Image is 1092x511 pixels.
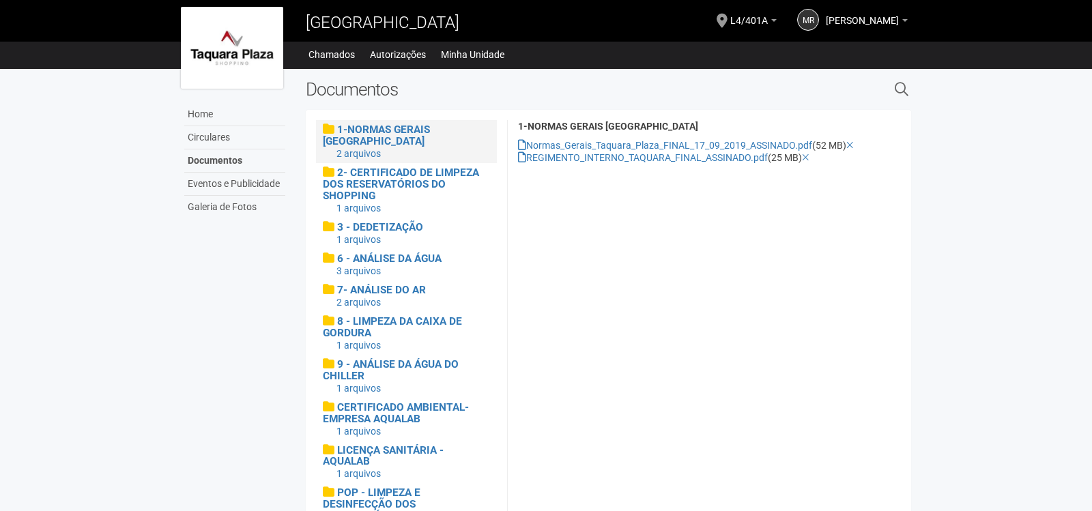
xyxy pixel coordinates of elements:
[308,45,355,64] a: Chamados
[826,17,908,28] a: [PERSON_NAME]
[730,17,777,28] a: L4/401A
[323,221,490,246] a: 3 - DEDETIZAÇÃO 1 arquivos
[323,123,430,147] span: 1-NORMAS GERAIS [GEOGRAPHIC_DATA]
[370,45,426,64] a: Autorizações
[336,147,490,160] div: 2 arquivos
[323,401,490,437] a: CERTIFICADO AMBIENTAL- EMPRESA AQUALAB 1 arquivos
[184,126,285,149] a: Circulares
[337,284,426,296] span: 7- ANÁLISE DO AR
[323,315,490,351] a: 8 - LIMPEZA DA CAIXA DE GORDURA 1 arquivos
[184,173,285,196] a: Eventos e Publicidade
[337,252,442,265] span: 6 - ANÁLISE DA ÁGUA
[323,358,490,394] a: 9 - ANÁLISE DA ÁGUA DO CHILLER 1 arquivos
[306,79,754,100] h2: Documentos
[336,296,490,308] div: 2 arquivos
[323,444,444,468] span: LICENÇA SANITÁRIA - AQUALAB
[336,233,490,246] div: 1 arquivos
[336,202,490,214] div: 1 arquivos
[518,152,768,163] a: REGIMENTO_INTERNO_TAQUARA_FINAL_ASSINADO.pdf
[826,2,899,26] span: Marcelo Ramos
[730,2,768,26] span: L4/401A
[181,7,283,89] img: logo.jpg
[518,151,901,164] div: (25 MB)
[518,139,901,151] div: (52 MB)
[336,425,490,437] div: 1 arquivos
[323,284,490,308] a: 7- ANÁLISE DO AR 2 arquivos
[323,166,479,202] span: 2- CERTIFICADO DE LIMPEZA DOS RESERVATÓRIOS DO SHOPPING
[184,196,285,218] a: Galeria de Fotos
[336,339,490,351] div: 1 arquivos
[441,45,504,64] a: Minha Unidade
[337,221,423,233] span: 3 - DEDETIZAÇÃO
[802,152,809,163] a: Excluir
[323,123,490,160] a: 1-NORMAS GERAIS [GEOGRAPHIC_DATA] 2 arquivos
[323,401,469,425] span: CERTIFICADO AMBIENTAL- EMPRESA AQUALAB
[323,166,490,214] a: 2- CERTIFICADO DE LIMPEZA DOS RESERVATÓRIOS DO SHOPPING 1 arquivos
[846,140,854,151] a: Excluir
[336,382,490,394] div: 1 arquivos
[184,149,285,173] a: Documentos
[184,103,285,126] a: Home
[518,140,812,151] a: Normas_Gerais_Taquara_Plaza_FINAL_17_09_2019_ASSINADO.pdf
[323,315,462,339] span: 8 - LIMPEZA DA CAIXA DE GORDURA
[518,121,698,132] strong: 1-NORMAS GERAIS [GEOGRAPHIC_DATA]
[336,265,490,277] div: 3 arquivos
[323,358,459,382] span: 9 - ANÁLISE DA ÁGUA DO CHILLER
[336,467,490,480] div: 1 arquivos
[323,444,490,480] a: LICENÇA SANITÁRIA - AQUALAB 1 arquivos
[797,9,819,31] a: MR
[323,252,490,277] a: 6 - ANÁLISE DA ÁGUA 3 arquivos
[306,13,459,32] span: [GEOGRAPHIC_DATA]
